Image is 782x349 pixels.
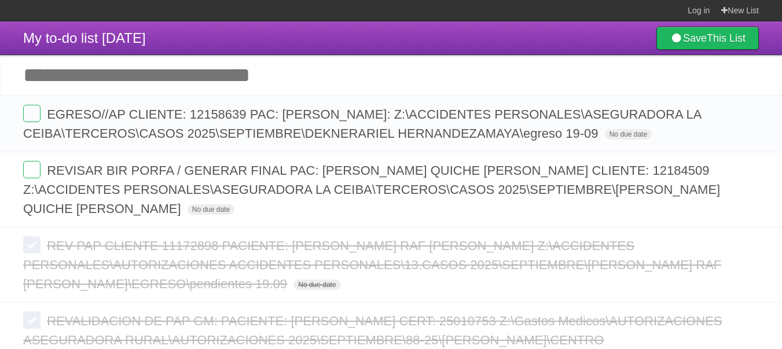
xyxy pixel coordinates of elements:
[23,30,146,46] span: My to-do list [DATE]
[23,161,41,178] label: Done
[23,236,41,254] label: Done
[23,238,721,291] span: REV PAP CLIENTE 11172898 PACIENTE: [PERSON_NAME] RAF [PERSON_NAME] Z:\ACCIDENTES PERSONALES\AUTOR...
[23,311,41,329] label: Done
[23,105,41,122] label: Done
[707,32,746,44] b: This List
[605,129,652,139] span: No due date
[188,204,234,215] span: No due date
[656,27,759,50] a: SaveThis List
[293,280,340,290] span: No due date
[23,107,701,141] span: EGRESO//AP CLIENTE: 12158639 PAC: [PERSON_NAME]: Z:\ACCIDENTES PERSONALES\ASEGURADORA LA CEIBA\TE...
[23,163,720,216] span: REVISAR BIR PORFA / GENERAR FINAL PAC: [PERSON_NAME] QUICHE [PERSON_NAME] CLIENTE: 12184509 Z:\AC...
